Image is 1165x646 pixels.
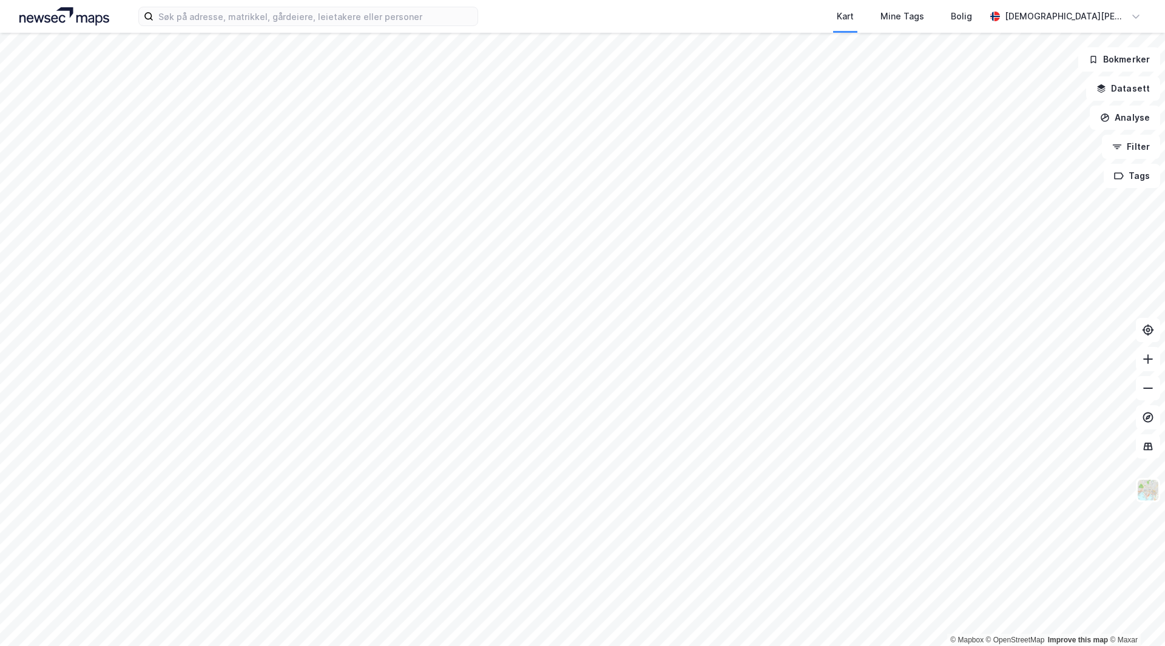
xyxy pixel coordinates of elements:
[880,9,924,24] div: Mine Tags
[837,9,854,24] div: Kart
[154,7,478,25] input: Søk på adresse, matrikkel, gårdeiere, leietakere eller personer
[19,7,109,25] img: logo.a4113a55bc3d86da70a041830d287a7e.svg
[1005,9,1126,24] div: [DEMOGRAPHIC_DATA][PERSON_NAME]
[1104,588,1165,646] iframe: Chat Widget
[951,9,972,24] div: Bolig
